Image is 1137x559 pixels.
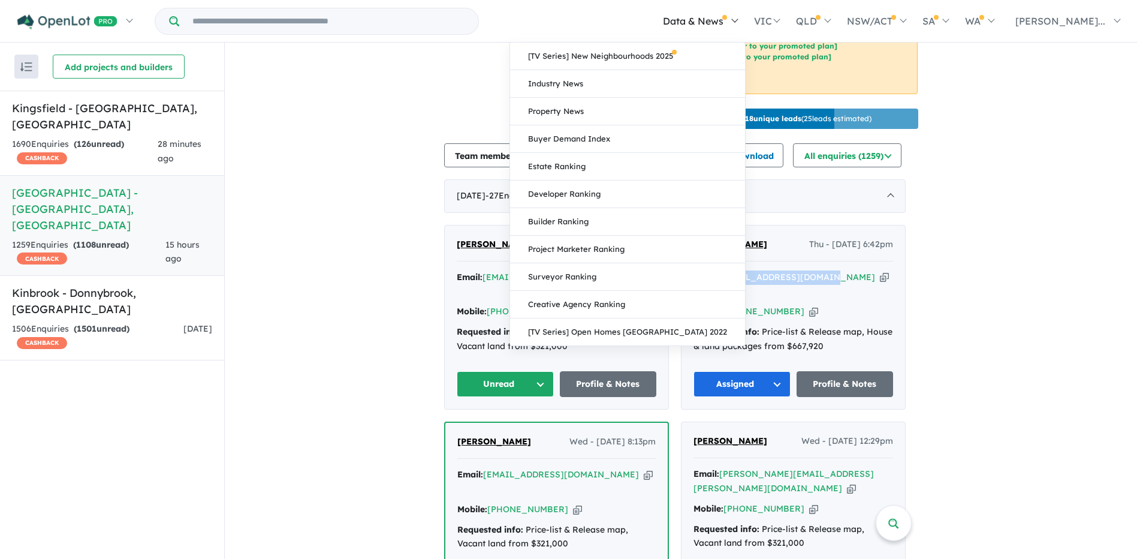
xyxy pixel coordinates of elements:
span: [PERSON_NAME]... [1015,15,1105,27]
img: Openlot PRO Logo White [17,14,117,29]
span: [DATE] [183,323,212,334]
span: 1501 [77,323,96,334]
div: [DATE] [444,179,906,213]
span: 15 hours ago [165,239,200,265]
a: Surveyor Ranking [510,263,745,291]
a: [EMAIL_ADDRESS][DOMAIN_NAME] [482,272,638,282]
strong: ( unread) [74,139,124,149]
button: All enquiries (1259) [793,143,901,167]
a: [PHONE_NUMBER] [487,504,568,515]
button: Copy [809,503,818,515]
strong: Mobile: [457,504,487,515]
strong: Mobile: [693,503,723,514]
button: Copy [880,271,889,284]
a: [PHONE_NUMBER] [487,306,568,317]
button: Add projects and builders [53,55,185,79]
a: Creative Agency Ranking [510,291,745,318]
a: Project Marketer Ranking [510,236,745,263]
strong: Requested info: [457,524,523,535]
strong: Mobile: [457,306,487,317]
b: 18 unique leads [745,114,801,123]
div: Price-list & Release map, Vacant land from $321,000 [457,523,656,552]
button: Copy [573,503,582,516]
span: - 27 Enquir ies [485,190,580,201]
a: Property News [510,98,745,125]
a: [PERSON_NAME][EMAIL_ADDRESS][PERSON_NAME][DOMAIN_NAME] [693,468,874,494]
h5: Kinbrook - Donnybrook , [GEOGRAPHIC_DATA] [12,285,212,317]
div: 1690 Enquir ies [12,137,158,166]
p: [DATE] - [DATE] - ( 25 leads estimated) [623,113,871,124]
strong: Email: [457,469,483,480]
span: Wed - [DATE] 12:29pm [801,434,893,449]
span: CASHBACK [17,152,67,164]
a: [TV Series] New Neighbourhoods 2025 [510,43,745,70]
a: [PERSON_NAME] [457,435,531,449]
strong: ( unread) [74,323,129,334]
button: Copy [644,468,653,481]
img: sort.svg [20,62,32,71]
button: Assigned [693,371,791,397]
span: [Refer to your promoted plan] [719,52,831,61]
a: [PERSON_NAME] [457,238,530,252]
a: [EMAIL_ADDRESS][DOMAIN_NAME] [483,469,639,480]
div: 1259 Enquir ies [12,238,165,267]
a: Developer Ranking [510,181,745,208]
span: CASHBACK [17,253,67,265]
span: [Refer to your promoted plan] [725,41,837,50]
a: [PHONE_NUMBER] [723,306,804,317]
button: Copy [847,482,856,495]
h5: [GEOGRAPHIC_DATA] - [GEOGRAPHIC_DATA] , [GEOGRAPHIC_DATA] [12,185,212,233]
span: [PERSON_NAME] [693,435,767,446]
strong: Email: [457,272,482,282]
span: CASHBACK [17,337,67,349]
button: Team member settings (11) [444,143,578,167]
span: [PERSON_NAME] [457,239,530,250]
a: Buyer Demand Index [510,125,745,153]
button: Unread [457,371,554,397]
strong: ( unread) [73,239,129,250]
input: Try estate name, suburb, builder or developer [182,8,476,34]
a: [PERSON_NAME] [693,434,767,449]
a: [PHONE_NUMBER] [723,503,804,514]
div: Price-list & Release map, House & land packages from $667,920 [693,325,893,354]
strong: Requested info: [457,326,523,337]
span: 1108 [76,239,96,250]
a: Profile & Notes [797,371,894,397]
a: [EMAIL_ADDRESS][DOMAIN_NAME] [719,272,875,282]
span: [PERSON_NAME] [457,436,531,447]
div: 1506 Enquir ies [12,322,183,351]
span: 126 [77,139,91,149]
a: Estate Ranking [510,153,745,181]
a: [TV Series] Open Homes [GEOGRAPHIC_DATA] 2022 [510,318,745,345]
a: Industry News [510,70,745,98]
div: Price-list & Release map, Vacant land from $321,000 [457,325,656,354]
strong: Email: [693,468,719,479]
span: Wed - [DATE] 8:13pm [569,435,656,449]
div: Price-list & Release map, Vacant land from $321,000 [693,522,893,551]
span: Thu - [DATE] 6:42pm [809,238,893,252]
span: 28 minutes ago [158,139,201,164]
strong: Requested info: [693,524,759,534]
button: Copy [809,305,818,318]
a: Builder Ranking [510,208,745,236]
h5: Kingsfield - [GEOGRAPHIC_DATA] , [GEOGRAPHIC_DATA] [12,100,212,133]
a: Profile & Notes [560,371,657,397]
